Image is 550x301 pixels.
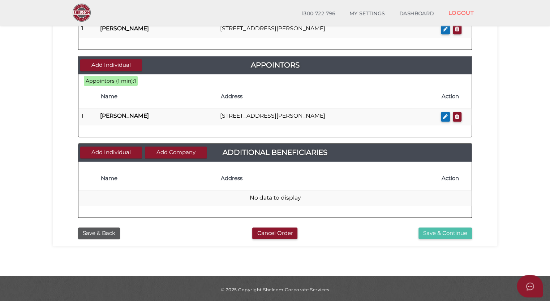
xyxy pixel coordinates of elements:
h4: Address [220,175,434,182]
a: LOGOUT [441,5,481,20]
span: Appointors (1 min): [86,78,134,84]
b: [PERSON_NAME] [100,25,149,32]
td: No data to display [78,190,472,206]
button: Open asap [517,275,543,297]
td: [STREET_ADDRESS][PERSON_NAME] [217,21,438,38]
h4: Name [101,93,214,100]
button: Add Company [145,147,207,158]
h4: Action [442,93,468,100]
a: DASHBOARD [392,6,441,21]
h4: Action [442,175,468,182]
button: Save & Back [78,227,120,239]
a: Additional Beneficiaries [78,147,472,158]
a: Appointors [78,59,472,71]
a: MY SETTINGS [342,6,392,21]
button: Add Individual [80,147,142,158]
td: [STREET_ADDRESS][PERSON_NAME] [217,108,438,125]
td: 1 [78,21,97,38]
td: 1 [78,108,97,125]
button: Add Individual [80,59,142,71]
a: 1300 722 796 [295,6,342,21]
b: 1 [134,78,136,84]
b: [PERSON_NAME] [100,112,149,119]
button: Cancel Order [252,227,297,239]
h4: Address [220,93,434,100]
div: © 2025 Copyright Shelcom Corporate Services [58,287,492,293]
button: Save & Continue [418,227,472,239]
h4: Name [101,175,214,182]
